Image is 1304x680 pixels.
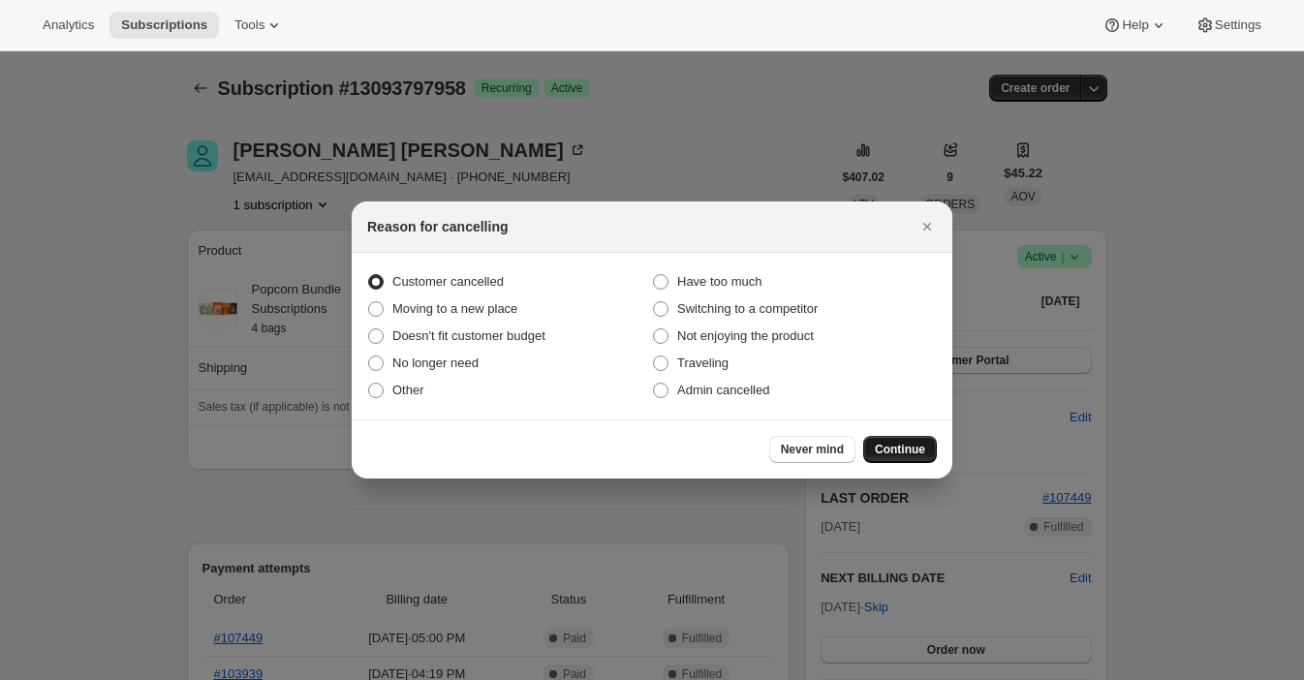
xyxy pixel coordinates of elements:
button: Analytics [31,12,106,39]
button: Subscriptions [109,12,219,39]
span: Tools [234,17,264,33]
button: Settings [1184,12,1273,39]
h2: Reason for cancelling [367,217,508,236]
span: Moving to a new place [392,301,517,316]
span: Not enjoying the product [677,328,814,343]
button: Never mind [769,436,855,463]
button: Tools [223,12,295,39]
span: Continue [875,442,925,457]
span: Help [1122,17,1148,33]
span: Never mind [781,442,844,457]
span: Doesn't fit customer budget [392,328,545,343]
span: Other [392,383,424,397]
button: Close [914,213,941,240]
button: Help [1091,12,1179,39]
span: Have too much [677,274,761,289]
span: Analytics [43,17,94,33]
span: Settings [1215,17,1261,33]
span: Traveling [677,355,729,370]
span: Subscriptions [121,17,207,33]
span: Admin cancelled [677,383,769,397]
span: Switching to a competitor [677,301,818,316]
button: Continue [863,436,937,463]
span: No longer need [392,355,479,370]
span: Customer cancelled [392,274,504,289]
